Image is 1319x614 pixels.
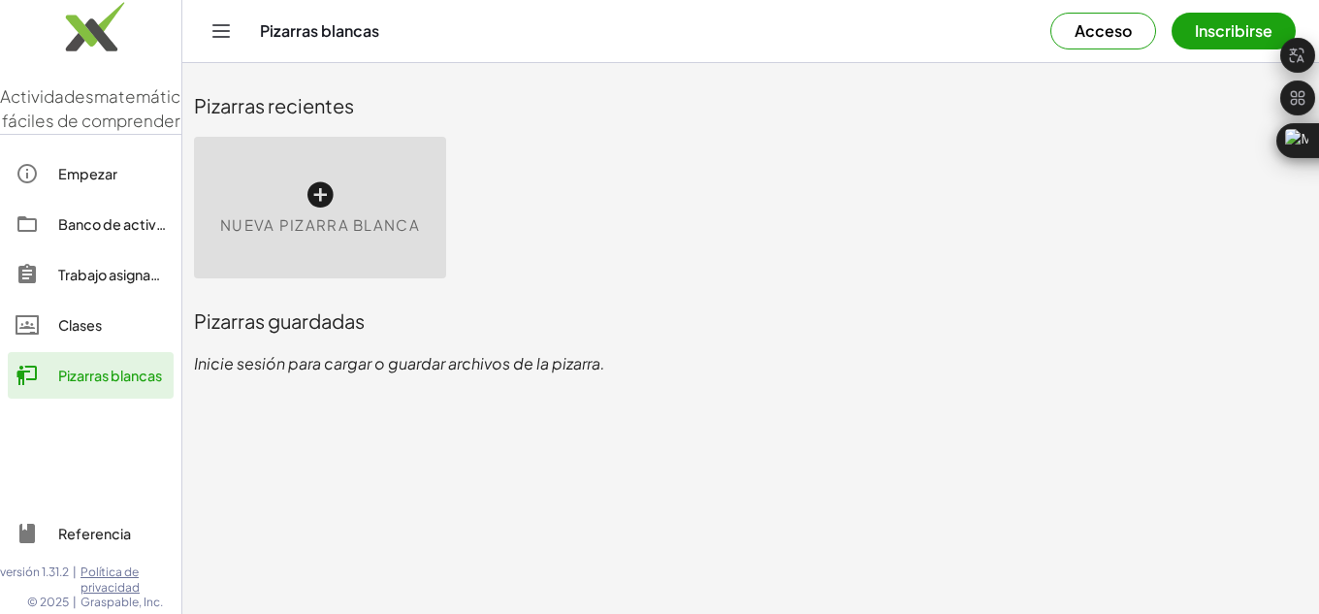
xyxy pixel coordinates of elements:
[58,525,131,542] font: Referencia
[58,367,162,384] font: Pizarras blancas
[8,510,174,557] a: Referencia
[80,595,163,609] font: Graspable, Inc.
[1195,20,1272,41] font: Inscribirse
[1172,13,1296,49] button: Inscribirse
[73,565,77,579] font: |
[8,302,174,348] a: Clases
[80,565,181,595] a: Política de privacidad
[8,150,174,197] a: Empezar
[58,215,202,233] font: Banco de actividades
[73,595,77,609] font: |
[194,353,605,373] font: Inicie sesión para cargar o guardar archivos de la pizarra.
[58,165,117,182] font: Empezar
[2,85,200,132] font: matemáticas fáciles de comprender
[220,215,420,234] font: Nueva pizarra blanca
[1075,20,1132,41] font: Acceso
[1050,13,1156,49] button: Acceso
[8,251,174,298] a: Trabajo asignado
[58,316,102,334] font: Clases
[80,565,140,595] font: Política de privacidad
[206,16,237,47] button: Cambiar navegación
[8,352,174,399] a: Pizarras blancas
[194,93,354,117] font: Pizarras recientes
[8,201,174,247] a: Banco de actividades
[27,595,69,609] font: © 2025
[58,266,169,283] font: Trabajo asignado
[194,308,365,333] font: Pizarras guardadas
